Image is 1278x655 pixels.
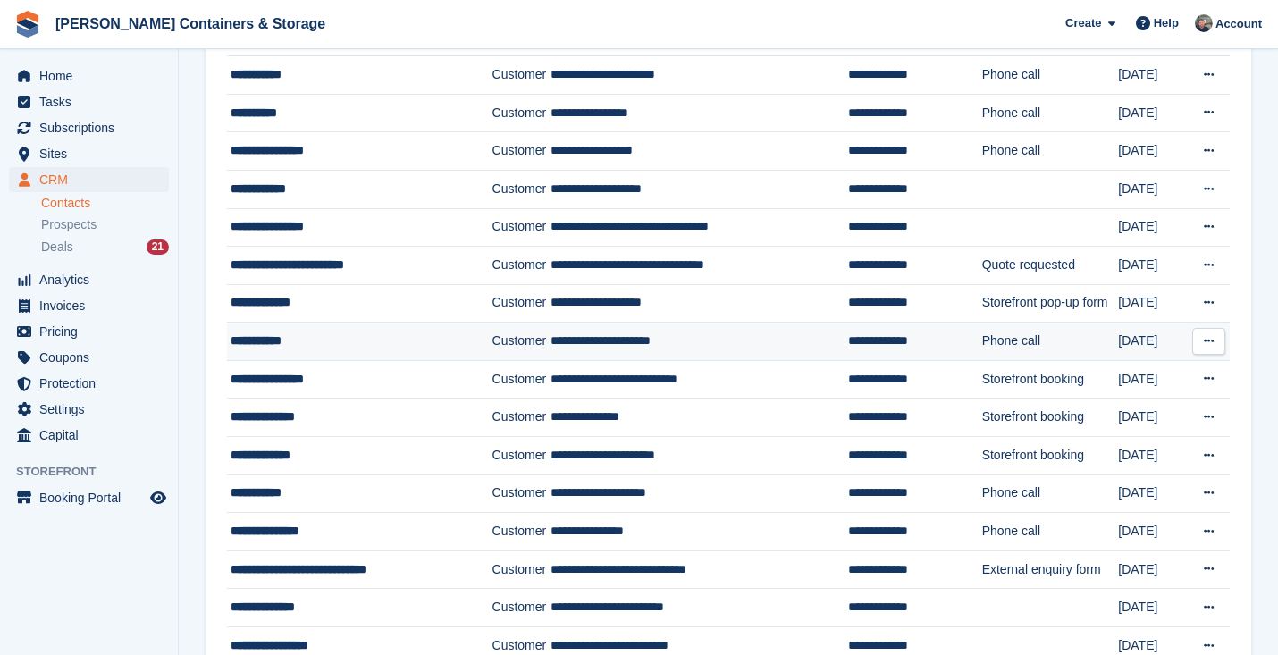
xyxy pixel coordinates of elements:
a: Deals 21 [41,238,169,256]
td: Customer [492,550,551,589]
td: [DATE] [1118,360,1189,399]
td: Customer [492,56,551,95]
td: [DATE] [1118,323,1189,361]
a: Preview store [147,487,169,508]
span: Invoices [39,293,147,318]
td: Storefront booking [982,360,1119,399]
td: Customer [492,284,551,323]
td: Customer [492,323,551,361]
td: Customer [492,513,551,551]
img: stora-icon-8386f47178a22dfd0bd8f6a31ec36ba5ce8667c1dd55bd0f319d3a0aa187defe.svg [14,11,41,38]
td: Quote requested [982,247,1119,285]
td: Customer [492,132,551,171]
a: menu [9,397,169,422]
a: menu [9,423,169,448]
td: [DATE] [1118,284,1189,323]
td: Customer [492,94,551,132]
a: menu [9,267,169,292]
td: Storefront booking [982,399,1119,437]
td: Customer [492,437,551,475]
td: [DATE] [1118,247,1189,285]
span: Create [1065,14,1101,32]
img: Adam Greenhalgh [1195,14,1213,32]
span: Help [1154,14,1179,32]
a: menu [9,319,169,344]
span: Account [1215,15,1262,33]
td: Phone call [982,94,1119,132]
td: Customer [492,589,551,627]
td: Storefront booking [982,437,1119,475]
td: Storefront pop-up form [982,284,1119,323]
td: Customer [492,360,551,399]
a: menu [9,293,169,318]
td: [DATE] [1118,56,1189,95]
span: Deals [41,239,73,256]
div: 21 [147,239,169,255]
span: Capital [39,423,147,448]
td: Customer [492,474,551,513]
td: [DATE] [1118,94,1189,132]
a: menu [9,89,169,114]
td: Customer [492,208,551,247]
span: Home [39,63,147,88]
a: [PERSON_NAME] Containers & Storage [48,9,332,38]
td: Phone call [982,56,1119,95]
span: Analytics [39,267,147,292]
span: Protection [39,371,147,396]
a: menu [9,485,169,510]
td: External enquiry form [982,550,1119,589]
td: Customer [492,247,551,285]
span: Coupons [39,345,147,370]
td: Phone call [982,323,1119,361]
td: [DATE] [1118,208,1189,247]
td: Phone call [982,132,1119,171]
td: [DATE] [1118,170,1189,208]
td: Phone call [982,474,1119,513]
td: Customer [492,399,551,437]
span: Storefront [16,463,178,481]
td: Phone call [982,513,1119,551]
td: [DATE] [1118,589,1189,627]
td: [DATE] [1118,550,1189,589]
span: Prospects [41,216,97,233]
span: Tasks [39,89,147,114]
span: Pricing [39,319,147,344]
td: [DATE] [1118,399,1189,437]
a: menu [9,167,169,192]
span: Settings [39,397,147,422]
a: Prospects [41,215,169,234]
span: CRM [39,167,147,192]
td: Customer [492,170,551,208]
span: Sites [39,141,147,166]
a: menu [9,63,169,88]
td: [DATE] [1118,437,1189,475]
a: menu [9,115,169,140]
a: menu [9,371,169,396]
td: [DATE] [1118,474,1189,513]
a: Contacts [41,195,169,212]
span: Subscriptions [39,115,147,140]
td: [DATE] [1118,132,1189,171]
a: menu [9,141,169,166]
a: menu [9,345,169,370]
td: [DATE] [1118,513,1189,551]
span: Booking Portal [39,485,147,510]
